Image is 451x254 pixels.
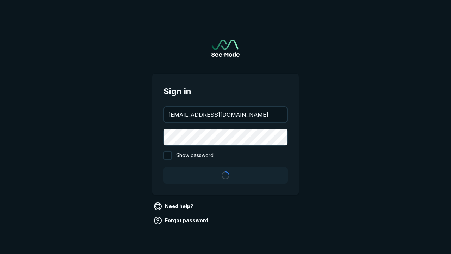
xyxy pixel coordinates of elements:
a: Need help? [152,201,196,212]
a: Forgot password [152,215,211,226]
input: your@email.com [164,107,287,122]
a: Go to sign in [211,40,240,57]
span: Sign in [163,85,288,98]
span: Show password [176,151,214,160]
img: See-Mode Logo [211,40,240,57]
